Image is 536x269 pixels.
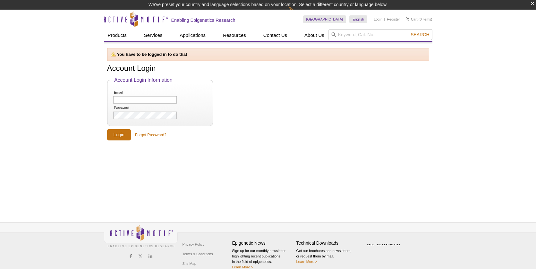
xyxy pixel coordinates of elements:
a: ABOUT SSL CERTIFICATES [367,243,400,246]
a: Contact Us [259,29,291,41]
a: Learn More > [296,260,318,264]
table: Click to Verify - This site chose Symantec SSL for secure e-commerce and confidential communicati... [361,234,409,248]
label: Email [113,90,146,95]
h2: Enabling Epigenetics Research [171,17,235,23]
a: Register [387,17,400,21]
a: English [349,15,367,23]
a: Services [140,29,166,41]
p: Get our brochures and newsletters, or request them by mail. [296,248,357,265]
a: Learn More > [232,265,253,269]
input: Login [107,129,131,140]
h4: Technical Downloads [296,240,357,246]
button: Search [409,32,431,38]
img: Change Here [288,5,305,20]
a: Privacy Policy [181,240,206,249]
a: Resources [219,29,250,41]
a: Site Map [181,259,198,268]
legend: Account Login Information [113,77,174,83]
h4: Epigenetic News [232,240,293,246]
a: About Us [301,29,328,41]
a: Login [374,17,382,21]
a: Applications [176,29,209,41]
input: Keyword, Cat. No. [328,29,432,40]
a: Forgot Password? [135,132,166,138]
li: (0 items) [406,15,432,23]
li: | [384,15,385,23]
span: Search [411,32,429,37]
img: Active Motif, [104,223,178,249]
h1: Account Login [107,64,429,73]
img: Your Cart [406,17,409,21]
a: [GEOGRAPHIC_DATA] [303,15,346,23]
p: You have to be logged in to do that [111,52,426,57]
a: Terms & Conditions [181,249,215,259]
label: Password [113,106,146,110]
a: Products [104,29,131,41]
a: Cart [406,17,418,21]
